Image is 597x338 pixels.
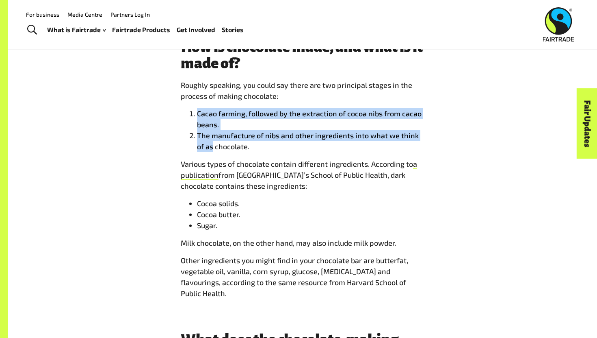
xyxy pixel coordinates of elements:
[181,159,417,180] a: a publication
[67,11,102,18] a: Media Centre
[181,238,396,247] span: Milk chocolate, on the other hand, may also include milk powder.
[197,109,422,129] span: Cacao farming, followed by the extraction of cocoa nibs from cacao beans.
[26,11,59,18] a: For business
[181,170,405,190] span: from [GEOGRAPHIC_DATA]’s School of Public Health, dark chocolate contains these ingredients:
[197,131,419,151] span: The manufacture of nibs and other ingredients into what we think of as chocolate.
[197,221,217,230] span: Sugar.
[110,11,150,18] a: Partners Log In
[22,20,42,40] a: Toggle Search
[47,24,106,36] a: What is Fairtrade
[177,24,215,36] a: Get Involved
[197,199,240,208] span: Cocoa solids.
[181,256,408,298] span: Other ingredients you might find in your chocolate bar are butterfat, vegetable oil, vanilla, cor...
[181,39,423,72] b: How is chocolate made, and what is it made of?
[222,24,244,36] a: Stories
[543,7,574,41] img: Fairtrade Australia New Zealand logo
[181,159,413,168] span: Various types of chocolate contain different ingredients. According to
[197,210,240,219] span: Cocoa butter.
[112,24,170,36] a: Fairtrade Products
[181,159,417,179] span: a publication
[181,81,412,100] span: Roughly speaking, you could say there are two principal stages in the process of making chocolate:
